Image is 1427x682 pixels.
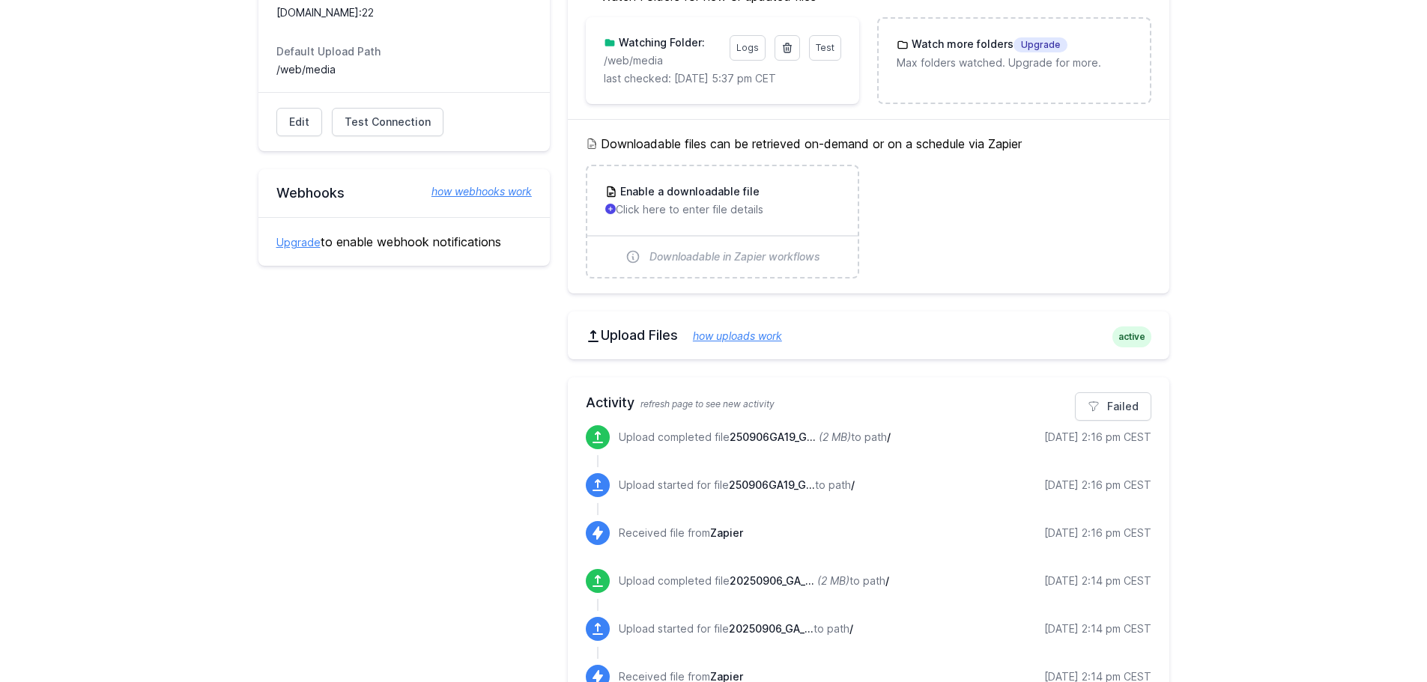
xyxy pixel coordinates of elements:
[276,184,532,202] h2: Webhooks
[730,35,766,61] a: Logs
[345,115,431,130] span: Test Connection
[730,574,814,587] span: 20250906_GA_Berliner Philharmoniker Mahler 9_WEB.pdf
[1014,37,1067,52] span: Upgrade
[586,135,1151,153] h5: Downloadable files can be retrieved on-demand or on a schedule via Zapier
[1075,392,1151,421] a: Failed
[710,526,743,539] span: Zapier
[851,478,855,491] span: /
[809,35,841,61] a: Test
[897,55,1131,70] p: Max folders watched. Upgrade for more.
[819,430,851,443] i: (2 MB)
[1044,430,1151,445] div: [DATE] 2:16 pm CEST
[587,166,858,277] a: Enable a downloadable file Click here to enter file details Downloadable in Zapier workflows
[649,249,820,264] span: Downloadable in Zapier workflows
[619,573,889,588] p: Upload completed file to path
[1044,526,1151,541] div: [DATE] 2:16 pm CEST
[276,44,532,59] dt: Default Upload Path
[887,430,891,443] span: /
[604,53,721,68] p: /web/media
[619,526,743,541] p: Received file from
[1044,573,1151,588] div: [DATE] 2:14 pm CEST
[619,621,853,636] p: Upload started for file to path
[619,478,855,493] p: Upload started for file to path
[332,108,443,136] a: Test Connection
[276,5,532,20] dd: [DOMAIN_NAME]:22
[1352,607,1409,664] iframe: Drift Widget Chat Controller
[1044,621,1151,636] div: [DATE] 2:14 pm CEST
[640,398,775,409] span: refresh page to see new activity
[604,71,841,86] p: last checked: [DATE] 5:37 pm CET
[849,622,853,635] span: /
[678,329,782,342] a: how uploads work
[586,326,1151,344] h2: Upload Files
[416,184,532,199] a: how webhooks work
[885,574,889,587] span: /
[879,19,1149,88] a: Watch more foldersUpgrade Max folders watched. Upgrade for more.
[730,430,816,443] span: 250906GA19_GA Berliner Philharmoniker Mahler 9_WEB.pdf
[729,622,814,635] span: 20250906_GA_Berliner Philharmoniker Mahler 9_WEB.pdf
[276,62,532,77] dd: /web/media
[276,236,321,249] a: Upgrade
[258,217,550,266] div: to enable webhook notifications
[619,430,891,445] p: Upload completed file to path
[276,108,322,136] a: Edit
[816,42,834,53] span: Test
[1112,326,1151,347] span: active
[617,184,760,199] h3: Enable a downloadable file
[909,37,1067,52] h3: Watch more folders
[605,202,840,217] p: Click here to enter file details
[729,478,815,491] span: 250906GA19_GA Berliner Philharmoniker Mahler 9_WEB.pdf
[586,392,1151,413] h2: Activity
[616,35,705,50] h3: Watching Folder:
[1044,478,1151,493] div: [DATE] 2:16 pm CEST
[817,574,849,587] i: (2 MB)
